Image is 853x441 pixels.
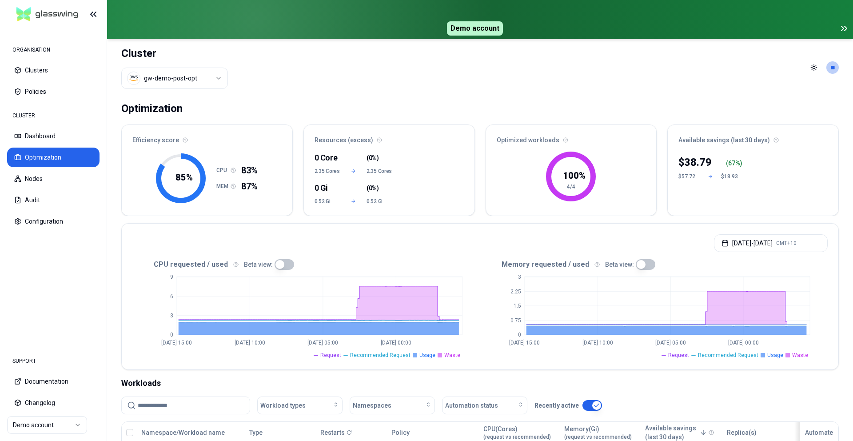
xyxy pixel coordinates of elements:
[235,340,265,346] tspan: [DATE] 10:00
[7,148,100,167] button: Optimization
[307,340,338,346] tspan: [DATE] 05:00
[175,172,193,183] tspan: 85 %
[367,153,379,162] span: ( )
[161,340,192,346] tspan: [DATE] 15:00
[367,168,393,175] span: 2.35 Cores
[582,340,613,346] tspan: [DATE] 10:00
[7,126,100,146] button: Dashboard
[534,401,579,410] p: Recently active
[381,340,411,346] tspan: [DATE] 00:00
[304,125,474,150] div: Resources (excess)
[170,332,173,338] tspan: 0
[315,152,341,164] div: 0 Core
[350,397,435,414] button: Namespaces
[721,173,742,180] div: $18.93
[510,317,521,324] tspan: 0.75
[728,159,735,168] p: 67
[509,340,540,346] tspan: [DATE] 15:00
[315,198,341,205] span: 0.52 Gi
[792,352,808,359] span: Waste
[350,352,411,359] span: Recommended Request
[605,260,634,269] p: Beta view:
[170,293,173,300] tspan: 6
[678,173,700,180] div: $57.72
[129,74,138,83] img: aws
[698,352,758,359] span: Recommended Request
[564,433,632,441] span: (request vs recommended)
[257,397,343,414] button: Workload types
[170,274,173,280] tspan: 9
[567,184,575,190] tspan: 4/4
[684,155,712,169] p: 38.79
[7,60,100,80] button: Clusters
[483,425,551,441] div: CPU(Cores)
[513,303,521,309] tspan: 1.5
[7,190,100,210] button: Audit
[315,168,341,175] span: 2.35 Cores
[7,82,100,101] button: Policies
[216,167,231,174] h1: CPU
[480,259,828,270] div: Memory requested / used
[518,332,521,338] tspan: 0
[216,183,231,190] h1: MEM
[445,401,498,410] span: Automation status
[170,313,173,319] tspan: 3
[767,352,783,359] span: Usage
[315,182,341,194] div: 0 Gi
[391,428,475,437] div: Policy
[7,393,100,413] button: Changelog
[668,352,689,359] span: Request
[7,41,100,59] div: ORGANISATION
[7,169,100,188] button: Nodes
[7,212,100,231] button: Configuration
[564,425,632,441] div: Memory(Gi)
[320,428,345,437] p: Restarts
[121,377,839,389] div: Workloads
[121,46,228,60] h1: Cluster
[260,401,306,410] span: Workload types
[241,164,258,176] span: 83%
[714,234,828,252] button: [DATE]-[DATE]GMT+10
[320,352,341,359] span: Request
[369,184,377,192] span: 0%
[369,153,377,162] span: 0%
[13,4,82,25] img: GlassWing
[144,74,197,83] div: gw-demo-post-opt
[776,240,797,247] span: GMT+10
[122,125,292,150] div: Efficiency score
[132,259,480,270] div: CPU requested / used
[447,21,503,36] span: Demo account
[121,68,228,89] button: Select a value
[483,433,551,441] span: (request vs recommended)
[486,125,657,150] div: Optimized workloads
[518,274,521,280] tspan: 3
[419,352,435,359] span: Usage
[367,198,393,205] span: 0.52 Gi
[678,155,712,169] div: $
[7,372,100,391] button: Documentation
[655,340,686,346] tspan: [DATE] 05:00
[728,340,759,346] tspan: [DATE] 00:00
[563,170,586,181] tspan: 100 %
[726,159,742,168] div: ( %)
[7,352,100,370] div: SUPPORT
[367,184,379,192] span: ( )
[510,289,521,295] tspan: 2.25
[244,260,273,269] p: Beta view:
[668,125,838,150] div: Available savings (last 30 days)
[442,397,527,414] button: Automation status
[121,100,183,117] div: Optimization
[7,107,100,124] div: CLUSTER
[804,428,834,437] div: Automate
[353,401,391,410] span: Namespaces
[241,180,258,192] span: 87%
[444,352,460,359] span: Waste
